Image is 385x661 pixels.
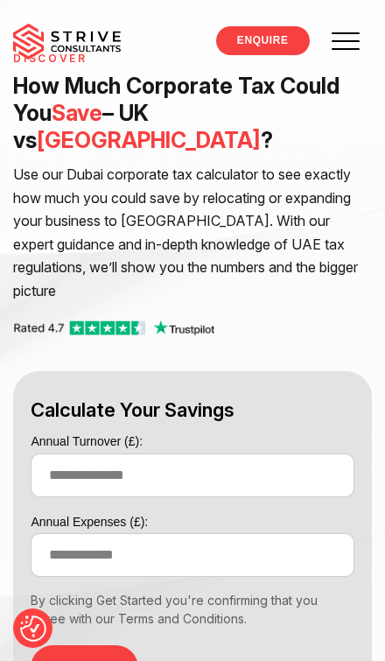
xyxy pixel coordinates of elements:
[13,163,364,302] p: Use our Dubai corporate tax calculator to see exactly how much you could save by relocating or ex...
[52,100,102,126] span: Save
[13,24,121,60] img: main-logo.svg
[31,511,353,533] label: Annual Expenses (£):
[31,397,353,424] h3: Calculate Your Savings
[20,615,46,642] img: Revisit consent button
[37,127,261,153] span: [GEOGRAPHIC_DATA]
[13,73,364,154] h1: How Much Corporate Tax Could You – UK vs ?
[31,431,353,453] label: Annual Turnover (£):
[216,26,310,55] a: ENQUIRE
[20,615,46,642] button: Consent Preferences
[31,591,353,628] div: By clicking Get Started you're confirming that you agree with our Terms and Conditions.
